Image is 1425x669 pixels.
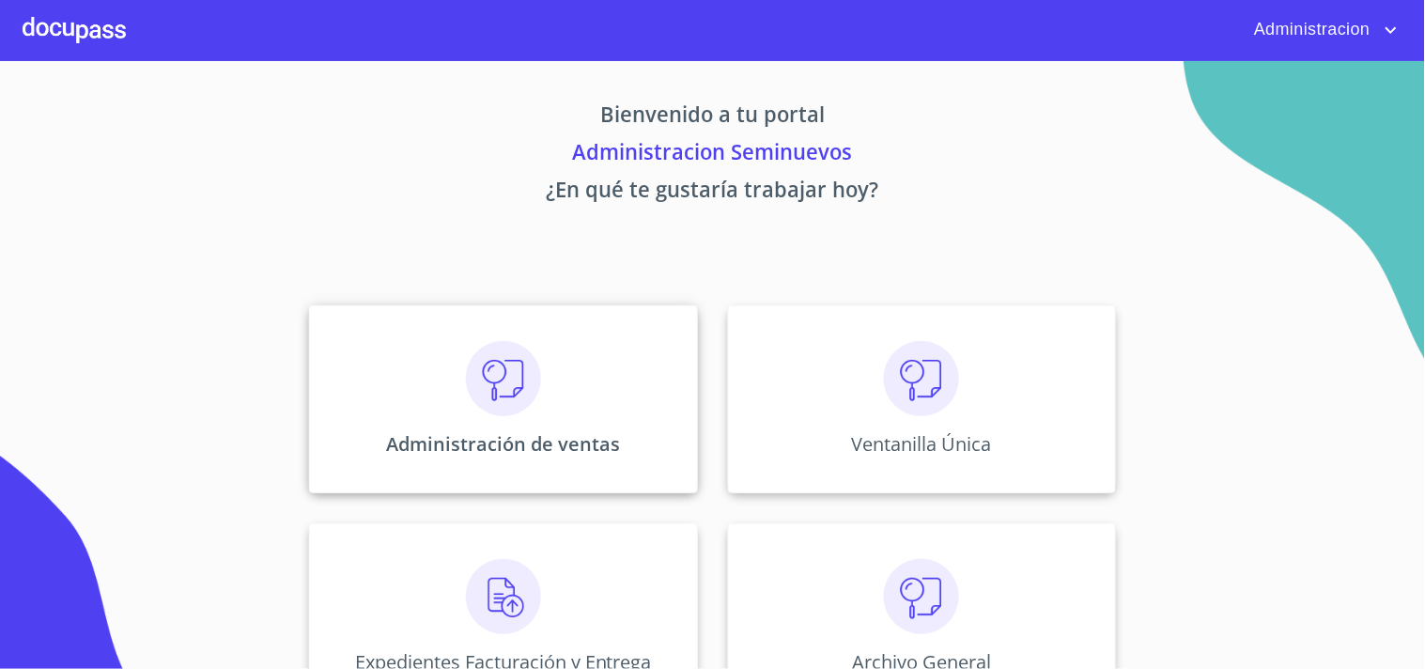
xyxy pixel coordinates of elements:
[1240,15,1380,45] span: Administracion
[852,431,992,457] p: Ventanilla Única
[466,559,541,634] img: carga.png
[134,136,1292,174] p: Administracion Seminuevos
[884,559,959,634] img: consulta.png
[134,174,1292,211] p: ¿En qué te gustaría trabajar hoy?
[1240,15,1402,45] button: account of current user
[884,341,959,416] img: consulta.png
[386,431,620,457] p: Administración de ventas
[466,341,541,416] img: consulta.png
[134,99,1292,136] p: Bienvenido a tu portal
